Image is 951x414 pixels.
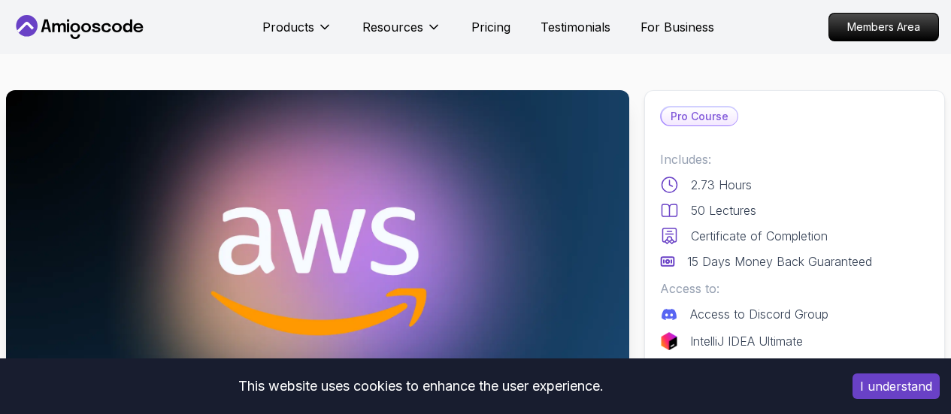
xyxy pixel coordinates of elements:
[541,18,610,36] a: Testimonials
[660,150,929,168] p: Includes:
[362,18,441,48] button: Resources
[471,18,510,36] a: Pricing
[660,332,678,350] img: jetbrains logo
[691,227,828,245] p: Certificate of Completion
[687,252,872,270] p: 15 Days Money Back Guaranteed
[641,18,714,36] a: For Business
[662,107,737,125] p: Pro Course
[660,280,929,298] p: Access to:
[691,201,756,219] p: 50 Lectures
[11,370,830,403] div: This website uses cookies to enhance the user experience.
[853,373,940,399] button: Accept cookies
[262,18,314,36] p: Products
[262,18,332,48] button: Products
[691,176,752,194] p: 2.73 Hours
[829,14,938,41] p: Members Area
[362,18,423,36] p: Resources
[690,305,828,323] p: Access to Discord Group
[828,13,939,41] a: Members Area
[690,332,803,350] p: IntelliJ IDEA Ultimate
